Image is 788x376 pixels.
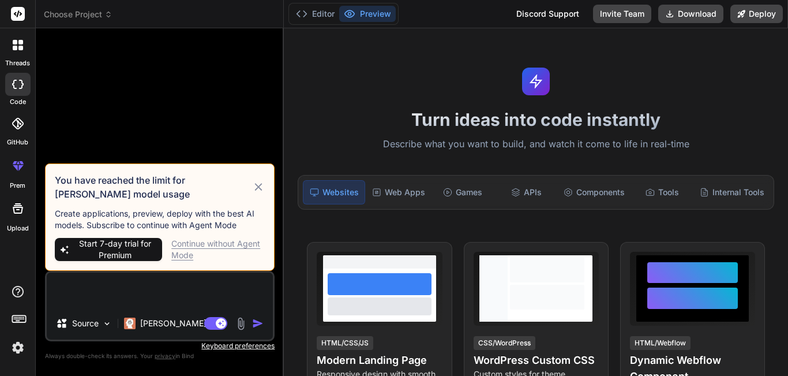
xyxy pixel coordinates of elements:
[367,180,430,204] div: Web Apps
[73,238,157,261] span: Start 7-day trial for Premium
[10,181,25,191] label: prem
[252,318,264,329] img: icon
[72,318,99,329] p: Source
[45,341,275,351] p: Keyboard preferences
[124,318,136,329] img: Claude 4 Sonnet
[317,336,373,350] div: HTML/CSS/JS
[171,238,265,261] div: Continue without Agent Mode
[474,352,599,368] h4: WordPress Custom CSS
[155,352,175,359] span: privacy
[44,9,112,20] span: Choose Project
[55,173,252,201] h3: You have reached the limit for [PERSON_NAME] model usage
[7,137,28,147] label: GitHub
[140,318,226,329] p: [PERSON_NAME] 4 S..
[496,180,557,204] div: APIs
[695,180,769,204] div: Internal Tools
[658,5,723,23] button: Download
[593,5,651,23] button: Invite Team
[630,336,691,350] div: HTML/Webflow
[432,180,493,204] div: Games
[7,224,29,233] label: Upload
[303,180,365,204] div: Websites
[234,317,247,330] img: attachment
[317,352,442,368] h4: Modern Landing Page
[339,6,396,22] button: Preview
[509,5,586,23] div: Discord Support
[291,137,781,152] p: Describe what you want to build, and watch it come to life in real-time
[5,58,30,68] label: threads
[10,97,26,107] label: code
[559,180,629,204] div: Components
[45,351,275,362] p: Always double-check its answers. Your in Bind
[730,5,783,23] button: Deploy
[55,238,162,261] button: Start 7-day trial for Premium
[291,109,781,130] h1: Turn ideas into code instantly
[55,208,265,231] p: Create applications, preview, deploy with the best AI models. Subscribe to continue with Agent Mode
[474,336,535,350] div: CSS/WordPress
[291,6,339,22] button: Editor
[102,319,112,329] img: Pick Models
[632,180,693,204] div: Tools
[8,338,28,358] img: settings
